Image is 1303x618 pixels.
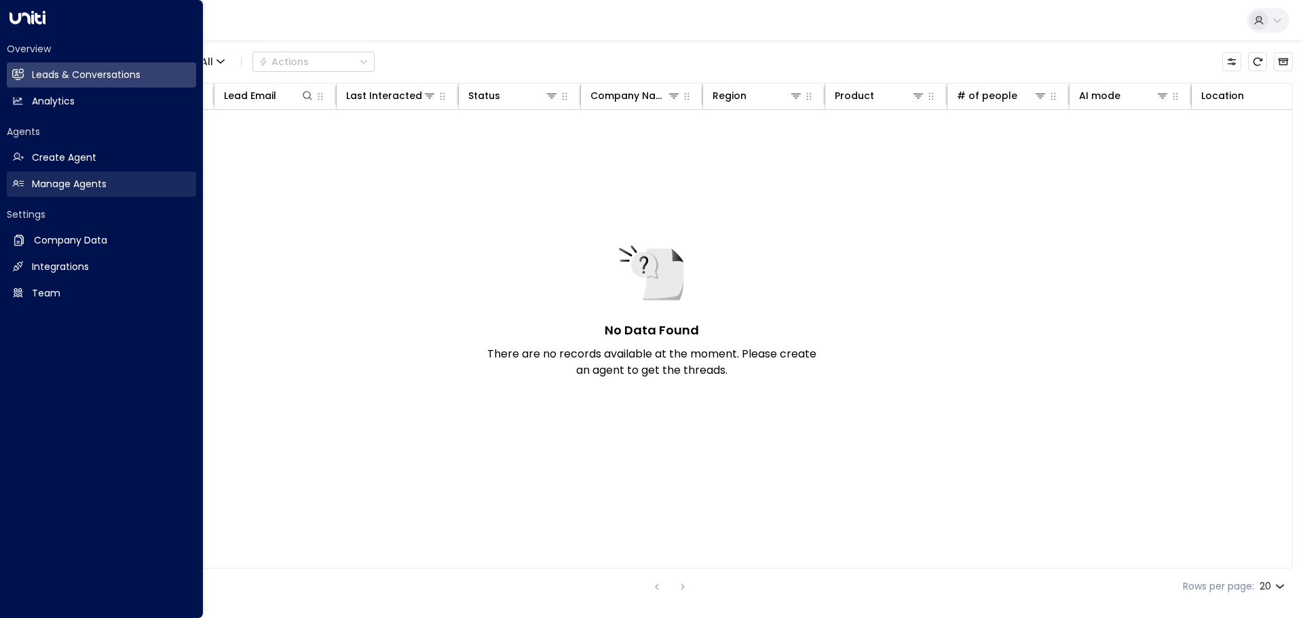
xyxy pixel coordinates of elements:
[7,254,196,279] a: Integrations
[224,88,314,104] div: Lead Email
[7,228,196,253] a: Company Data
[590,88,667,104] div: Company Name
[7,62,196,88] a: Leads & Conversations
[1079,88,1169,104] div: AI mode
[1222,52,1241,71] button: Customize
[32,68,140,82] h2: Leads & Conversations
[32,260,89,274] h2: Integrations
[590,88,681,104] div: Company Name
[482,346,821,379] p: There are no records available at the moment. Please create an agent to get the threads.
[957,88,1017,104] div: # of people
[252,52,375,72] div: Button group with a nested menu
[1079,88,1120,104] div: AI mode
[34,233,107,248] h2: Company Data
[468,88,559,104] div: Status
[32,151,96,165] h2: Create Agent
[346,88,436,104] div: Last Interacted
[713,88,747,104] div: Region
[252,52,375,72] button: Actions
[346,88,422,104] div: Last Interacted
[7,89,196,114] a: Analytics
[7,172,196,197] a: Manage Agents
[7,145,196,170] a: Create Agent
[259,56,309,68] div: Actions
[32,94,75,109] h2: Analytics
[224,88,276,104] div: Lead Email
[835,88,874,104] div: Product
[605,321,699,339] h5: No Data Found
[468,88,500,104] div: Status
[835,88,925,104] div: Product
[713,88,803,104] div: Region
[1183,579,1254,594] label: Rows per page:
[32,177,107,191] h2: Manage Agents
[201,56,213,67] span: All
[1201,88,1244,104] div: Location
[7,125,196,138] h2: Agents
[1274,52,1293,71] button: Archived Leads
[7,208,196,221] h2: Settings
[32,286,60,301] h2: Team
[7,42,196,56] h2: Overview
[7,281,196,306] a: Team
[1248,52,1267,71] span: Refresh
[1260,577,1287,596] div: 20
[648,578,692,595] nav: pagination navigation
[957,88,1047,104] div: # of people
